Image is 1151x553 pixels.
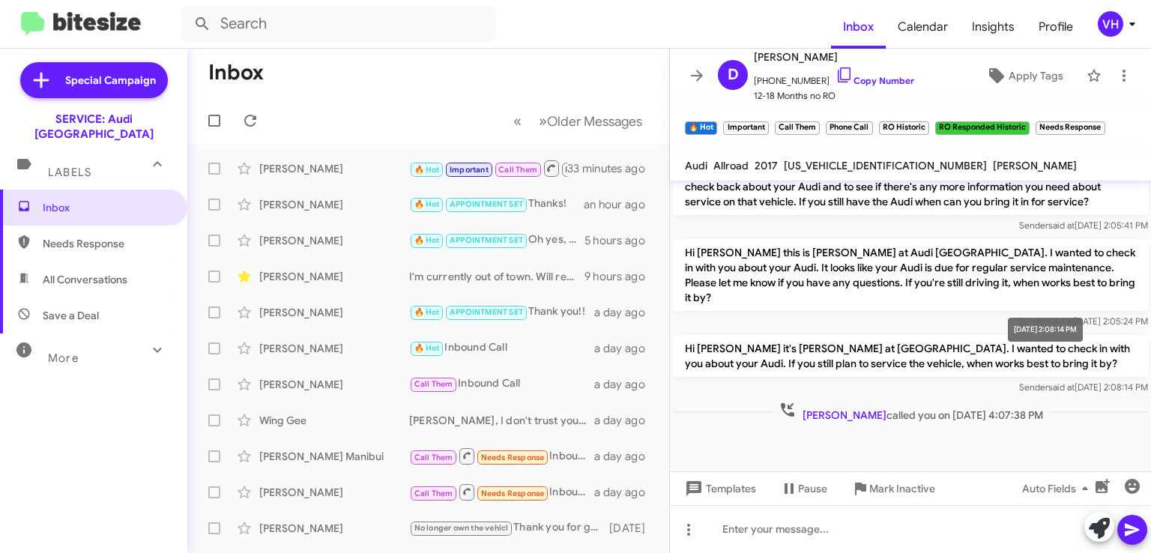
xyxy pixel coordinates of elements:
div: 5 hours ago [584,233,657,248]
span: Allroad [713,159,749,172]
span: Save a Deal [43,308,99,323]
div: Oh yes, I did see the recall 93FR and will note the tire pressure sensor. Thank you for letting m... [409,232,584,249]
span: Needs Response [43,236,170,251]
div: [PERSON_NAME] [259,377,409,392]
span: [PHONE_NUMBER] [754,66,914,88]
span: RO Historic [565,165,609,175]
div: I'm currently out of town. Will reach out in about 2 weeks [409,269,584,284]
p: Hi [PERSON_NAME] this is [PERSON_NAME] at Audi [GEOGRAPHIC_DATA]. I wanted to check in with you a... [673,239,1148,311]
a: Insights [960,5,1027,49]
div: a day ago [594,413,657,428]
span: [US_VEHICLE_IDENTIFICATION_NUMBER] [784,159,987,172]
div: [DATE] 2:08:14 PM [1008,318,1083,342]
span: [PERSON_NAME] [754,48,914,66]
div: [PERSON_NAME] [259,485,409,500]
span: Sender [DATE] 2:08:14 PM [1019,381,1148,393]
small: Phone Call [826,121,872,135]
small: Call Them [775,121,820,135]
div: Thank you!! [409,303,594,321]
button: Apply Tags [969,62,1079,89]
span: APPOINTMENT SET [450,199,523,209]
div: [PERSON_NAME] [259,233,409,248]
span: 🔥 Hot [414,199,440,209]
div: a day ago [594,305,657,320]
div: Inbound Call [409,375,594,393]
span: Mark Inactive [869,475,935,502]
div: an hour ago [584,197,657,212]
span: Older Messages [547,113,642,130]
span: D [728,63,739,87]
span: 2017 [755,159,778,172]
button: Templates [670,475,768,502]
p: Hi [PERSON_NAME] this is [PERSON_NAME] at Audi [GEOGRAPHIC_DATA]. I just wanted to check back abo... [673,158,1148,215]
span: Needs Response [481,489,545,498]
div: VH [1098,11,1123,37]
span: More [48,351,79,365]
span: 12-18 Months no RO [754,88,914,103]
span: 🔥 Hot [414,307,440,317]
p: Hi [PERSON_NAME] it's [PERSON_NAME] at [GEOGRAPHIC_DATA]. I wanted to check in with you about you... [673,335,1148,377]
small: Important [723,121,768,135]
span: Call Them [414,453,453,462]
div: Wing Gee [259,413,409,428]
small: RO Responded Historic [935,121,1030,135]
span: 🔥 Hot [414,343,440,353]
a: Special Campaign [20,62,168,98]
div: [PERSON_NAME] [259,269,409,284]
span: Call Them [414,379,453,389]
a: Copy Number [836,75,914,86]
span: Sender [DATE] 2:05:41 PM [1019,220,1148,231]
button: Next [530,106,651,136]
span: [PERSON_NAME] [803,408,886,422]
div: [PERSON_NAME] [259,197,409,212]
div: [PERSON_NAME] Manibui [259,449,409,464]
div: Thank you for getting back to me. I will update my records. [409,519,609,537]
span: Labels [48,166,91,179]
small: RO Historic [879,121,929,135]
span: Important [450,165,489,175]
div: a day ago [594,449,657,464]
h1: Inbox [208,61,264,85]
div: [DATE] [609,521,657,536]
span: 🔥 Hot [414,165,440,175]
a: Calendar [886,5,960,49]
span: [PERSON_NAME] [993,159,1077,172]
div: [PERSON_NAME] [259,305,409,320]
input: Search [181,6,496,42]
span: Pause [798,475,827,502]
span: Templates [682,475,756,502]
span: « [513,112,522,130]
small: 🔥 Hot [685,121,717,135]
button: VH [1085,11,1135,37]
div: a day ago [594,377,657,392]
span: called you on [DATE] 4:07:38 PM [773,401,1049,423]
div: [PERSON_NAME] [259,341,409,356]
div: Thanks! [409,196,584,213]
span: Needs Response [481,453,545,462]
span: Call Them [414,489,453,498]
span: said at [1048,220,1075,231]
button: Pause [768,475,839,502]
span: APPOINTMENT SET [450,307,523,317]
div: [PERSON_NAME], I don't trust your service technicians. You can read my Yelp review for 12/24 rega... [409,413,594,428]
span: » [539,112,547,130]
span: Call Them [498,165,537,175]
button: Previous [504,106,531,136]
button: Mark Inactive [839,475,947,502]
div: Inbound Call [409,447,594,465]
div: [PERSON_NAME] [259,161,409,176]
span: said at [1048,381,1075,393]
div: a day ago [594,485,657,500]
button: Auto Fields [1010,475,1106,502]
span: Apply Tags [1009,62,1063,89]
span: Audi [685,159,707,172]
div: [PERSON_NAME] [259,521,409,536]
div: Inbound Call [409,483,594,501]
span: Inbox [831,5,886,49]
nav: Page navigation example [505,106,651,136]
a: Profile [1027,5,1085,49]
span: APPOINTMENT SET [450,235,523,245]
div: Inbound Call [409,159,567,178]
div: 9 hours ago [584,269,657,284]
